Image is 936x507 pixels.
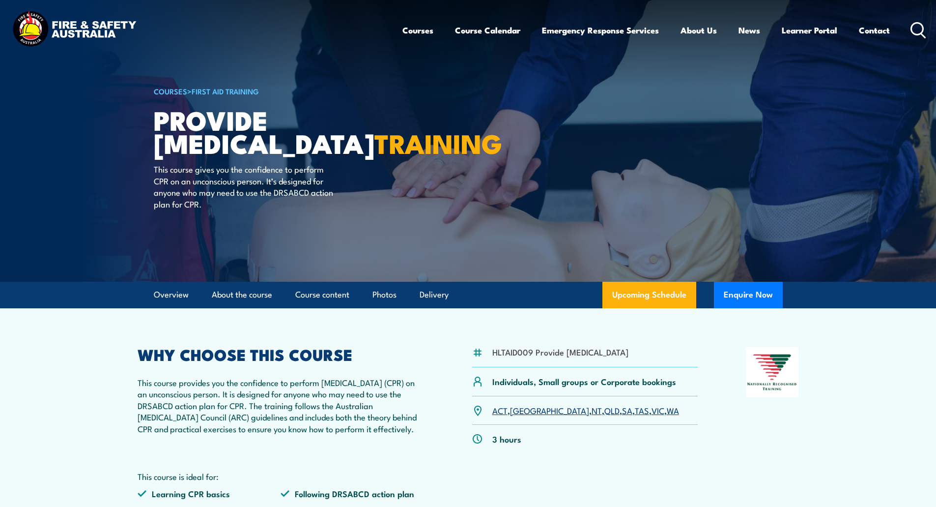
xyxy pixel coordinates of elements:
[667,404,679,416] a: WA
[372,282,397,308] a: Photos
[455,17,520,43] a: Course Calendar
[492,433,521,445] p: 3 hours
[635,404,649,416] a: TAS
[542,17,659,43] a: Emergency Response Services
[859,17,890,43] a: Contact
[510,404,589,416] a: [GEOGRAPHIC_DATA]
[714,282,783,308] button: Enquire Now
[154,163,333,209] p: This course gives you the confidence to perform CPR on an unconscious person. It’s designed for a...
[281,488,424,499] li: Following DRSABCD action plan
[295,282,349,308] a: Course content
[602,282,696,308] a: Upcoming Schedule
[138,471,425,482] p: This course is ideal for:
[492,376,676,387] p: Individuals, Small groups or Corporate bookings
[492,404,508,416] a: ACT
[138,377,425,434] p: This course provides you the confidence to perform [MEDICAL_DATA] (CPR) on an unconscious person....
[154,85,397,97] h6: >
[154,108,397,154] h1: Provide [MEDICAL_DATA]
[192,86,259,96] a: First Aid Training
[492,405,679,416] p: , , , , , , ,
[374,122,502,163] strong: TRAINING
[212,282,272,308] a: About the course
[782,17,837,43] a: Learner Portal
[592,404,602,416] a: NT
[622,404,632,416] a: SA
[492,346,628,358] li: HLTAID009 Provide [MEDICAL_DATA]
[138,488,281,499] li: Learning CPR basics
[420,282,449,308] a: Delivery
[402,17,433,43] a: Courses
[738,17,760,43] a: News
[138,347,425,361] h2: WHY CHOOSE THIS COURSE
[681,17,717,43] a: About Us
[154,282,189,308] a: Overview
[604,404,620,416] a: QLD
[154,86,187,96] a: COURSES
[652,404,664,416] a: VIC
[746,347,799,397] img: Nationally Recognised Training logo.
